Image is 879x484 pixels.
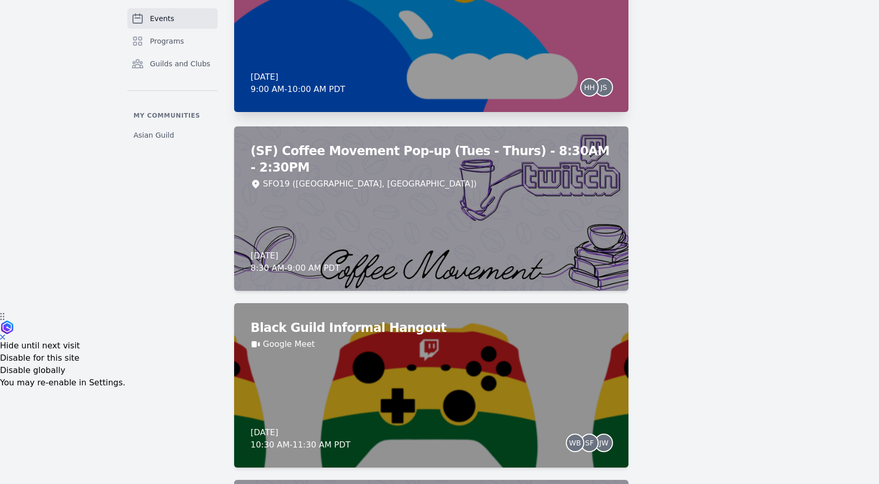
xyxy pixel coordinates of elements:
span: Guilds and Clubs [150,59,211,69]
span: WB [569,439,581,446]
a: Black Guild Informal HangoutGoogle Meet[DATE]10:30 AM-11:30 AM PDTWBSFJW [234,303,628,468]
a: Guilds and Clubs [127,53,218,74]
a: Asian Guild [127,126,218,144]
span: Asian Guild [133,130,174,140]
a: Programs [127,31,218,51]
h2: (SF) Coffee Movement Pop-up (Tues - Thurs) - 8:30AM - 2:30PM [251,143,612,176]
span: SF [585,439,594,446]
h2: Black Guild Informal Hangout [251,320,612,336]
span: JW [599,439,608,446]
div: [DATE] 8:30 AM - 9:00 AM PDT [251,250,340,274]
span: Events [150,13,174,24]
div: [DATE] 10:30 AM - 11:30 AM PDT [251,426,351,451]
span: JS [600,84,607,91]
p: My communities [127,111,218,120]
a: Events [127,8,218,29]
a: Google Meet [263,338,315,350]
div: [DATE] 9:00 AM - 10:00 AM PDT [251,71,345,96]
span: Programs [150,36,184,46]
div: SFO19 ([GEOGRAPHIC_DATA], [GEOGRAPHIC_DATA]) [263,178,476,190]
a: (SF) Coffee Movement Pop-up (Tues - Thurs) - 8:30AM - 2:30PMSFO19 ([GEOGRAPHIC_DATA], [GEOGRAPHIC... [234,126,628,291]
nav: Sidebar [127,8,218,144]
span: HH [584,84,595,91]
